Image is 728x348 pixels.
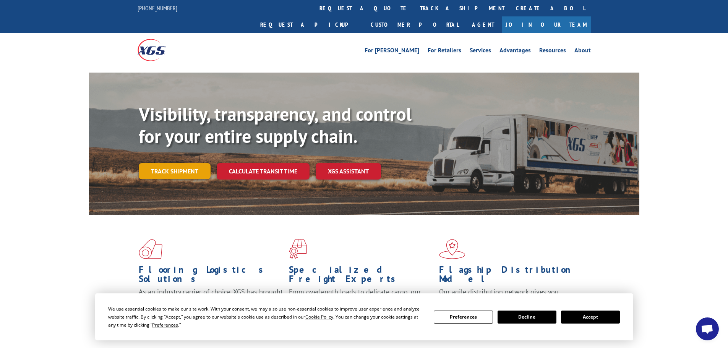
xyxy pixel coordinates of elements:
a: Advantages [499,47,531,56]
img: xgs-icon-total-supply-chain-intelligence-red [139,239,162,259]
button: Preferences [434,311,493,324]
a: Customer Portal [365,16,464,33]
a: Calculate transit time [217,163,310,180]
h1: Flooring Logistics Solutions [139,265,283,287]
a: XGS ASSISTANT [316,163,381,180]
div: We use essential cookies to make our site work. With your consent, we may also use non-essential ... [108,305,425,329]
a: Agent [464,16,502,33]
span: As an industry carrier of choice, XGS has brought innovation and dedication to flooring logistics... [139,287,283,314]
a: Resources [539,47,566,56]
p: From overlength loads to delicate cargo, our experienced staff knows the best way to move your fr... [289,287,433,321]
span: Our agile distribution network gives you nationwide inventory management on demand. [439,287,580,305]
a: Track shipment [139,163,211,179]
a: About [574,47,591,56]
a: For [PERSON_NAME] [365,47,419,56]
span: Cookie Policy [305,314,333,320]
b: Visibility, transparency, and control for your entire supply chain. [139,102,412,148]
div: Open chat [696,317,719,340]
a: Join Our Team [502,16,591,33]
h1: Flagship Distribution Model [439,265,584,287]
img: xgs-icon-flagship-distribution-model-red [439,239,465,259]
a: For Retailers [428,47,461,56]
span: Preferences [152,322,178,328]
a: Request a pickup [255,16,365,33]
a: [PHONE_NUMBER] [138,4,177,12]
div: Cookie Consent Prompt [95,293,633,340]
img: xgs-icon-focused-on-flooring-red [289,239,307,259]
a: Services [470,47,491,56]
button: Accept [561,311,620,324]
button: Decline [498,311,556,324]
h1: Specialized Freight Experts [289,265,433,287]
